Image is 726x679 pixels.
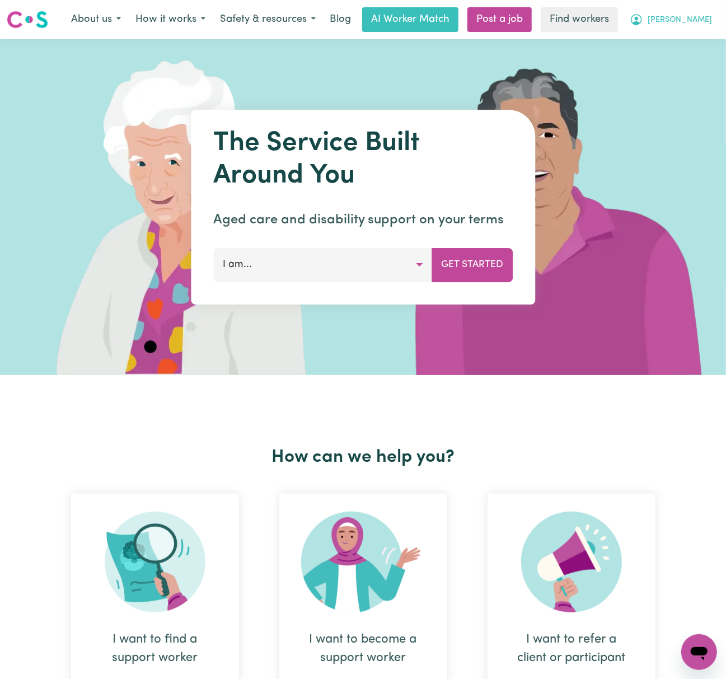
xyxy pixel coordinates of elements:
[521,512,622,612] img: Refer
[213,8,323,31] button: Safety & resources
[648,14,712,26] span: [PERSON_NAME]
[432,248,513,282] button: Get Started
[541,7,618,32] a: Find workers
[301,512,425,612] img: Become Worker
[128,8,213,31] button: How it works
[514,630,629,667] div: I want to refer a client or participant
[213,128,513,192] h1: The Service Built Around You
[362,7,458,32] a: AI Worker Match
[213,248,432,282] button: I am...
[213,210,513,230] p: Aged care and disability support on your terms
[467,7,532,32] a: Post a job
[306,630,420,667] div: I want to become a support worker
[105,512,205,612] img: Search
[98,630,212,667] div: I want to find a support worker
[323,7,358,32] a: Blog
[681,634,717,670] iframe: Button to launch messaging window
[622,8,719,31] button: My Account
[51,447,676,468] h2: How can we help you?
[7,10,48,30] img: Careseekers logo
[64,8,128,31] button: About us
[7,7,48,32] a: Careseekers logo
